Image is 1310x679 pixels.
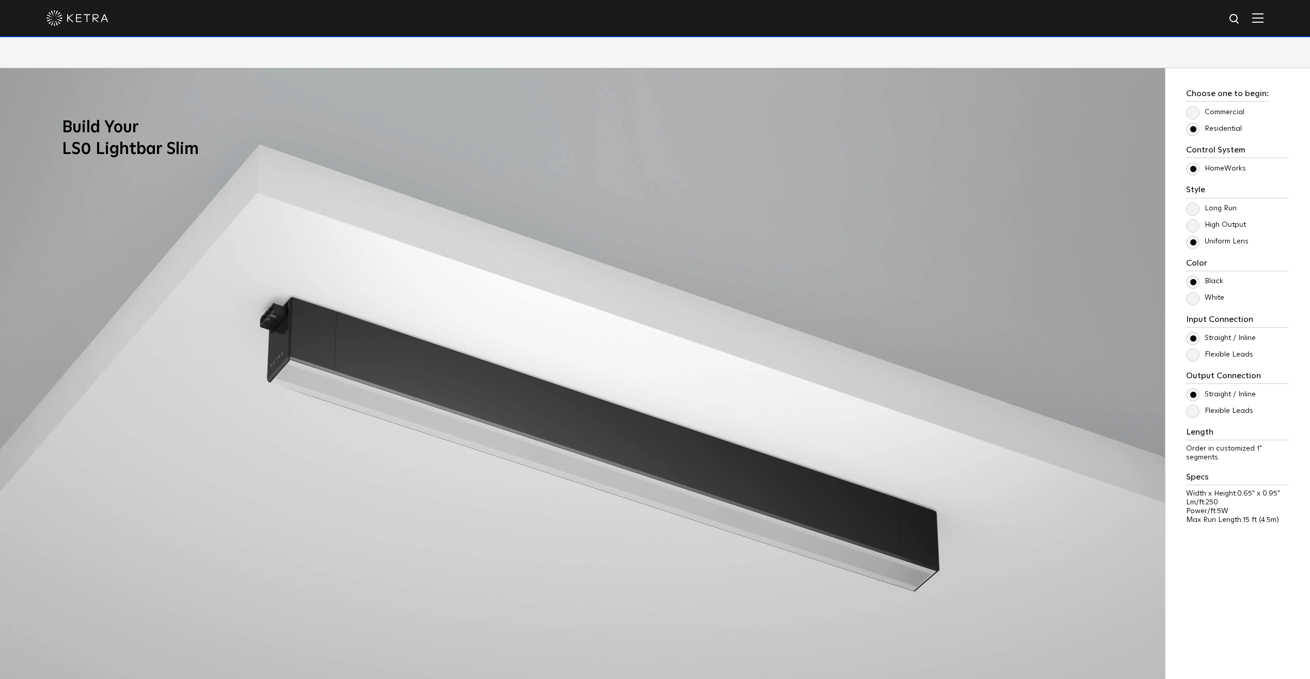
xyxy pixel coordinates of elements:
[1186,472,1289,485] h3: Specs
[1186,221,1246,229] label: High Output
[46,10,108,26] img: ketra-logo-2019-white
[1186,516,1289,524] p: Max Run Length:
[1186,334,1256,343] label: Straight / Inline
[1186,445,1262,461] span: Order in customized 1" segments.
[1186,294,1224,302] label: White
[1186,427,1289,440] h3: Length
[1186,89,1269,102] h3: Choose one to begin:
[1217,507,1228,515] span: 5W
[1186,350,1253,359] label: Flexible Leads
[1186,489,1289,498] p: Width x Height:
[1237,490,1280,497] span: 0.65" x 0.95"
[1228,13,1241,26] img: search icon
[1186,390,1256,399] label: Straight / Inline
[1186,145,1289,158] h3: Control System
[1186,125,1242,133] label: Residential
[1186,407,1253,415] label: Flexible Leads
[1186,185,1289,198] h3: Style
[1186,498,1289,507] p: Lm/ft:
[1252,13,1264,23] img: Hamburger%20Nav.svg
[1186,315,1289,328] h3: Input Connection
[1186,108,1244,117] label: Commercial
[1186,237,1249,246] label: Uniform Lens
[1186,507,1289,516] p: Power/ft:
[1186,277,1223,286] label: Black
[1186,258,1289,271] h3: Color
[1186,164,1246,173] label: HomeWorks
[1186,204,1237,213] label: Long Run
[1243,516,1279,523] span: 15 ft (4.5m)
[1206,499,1218,506] span: 250
[1186,371,1289,384] h3: Output Connection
